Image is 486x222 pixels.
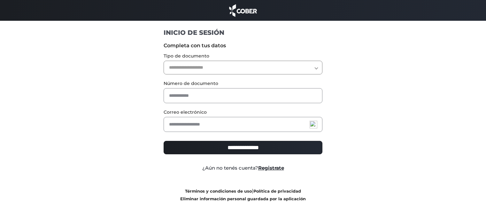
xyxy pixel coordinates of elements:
[159,187,327,203] div: |
[185,189,252,194] a: Términos y condiciones de uso
[310,121,317,128] img: npw-badge-icon-locked.svg
[258,165,284,171] a: Registrate
[164,53,322,59] label: Tipo de documento
[159,165,327,172] div: ¿Aún no tenés cuenta?
[164,80,322,87] label: Número de documento
[228,3,259,18] img: cober_marca.png
[180,196,306,201] a: Eliminar información personal guardada por la aplicación
[164,28,322,37] h1: INICIO DE SESIÓN
[253,189,301,194] a: Política de privacidad
[164,42,322,50] label: Completa con tus datos
[164,109,322,116] label: Correo electrónico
